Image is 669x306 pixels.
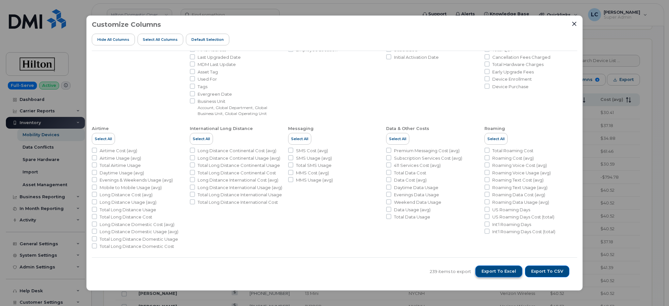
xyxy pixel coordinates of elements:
[492,199,549,205] span: Roaming Data Usage (avg)
[394,148,460,154] span: Premium Messaging Cost (avg)
[484,133,508,145] button: Select All
[394,199,441,205] span: Weekend Data Usage
[198,76,217,82] span: Used For
[475,266,522,277] button: Export to Excel
[492,214,554,220] span: US Roaming Days Cost (total)
[198,148,276,154] span: Long Distance Continental Cost (avg)
[641,278,664,301] iframe: Messenger Launcher
[394,155,462,161] span: Subscription Services Cost (avg)
[100,214,152,220] span: Total Long Distance Cost
[100,221,174,228] span: Long Distance Domestic Cost (avg)
[492,148,533,154] span: Total Roaming Cost
[394,54,439,60] span: Initial Activation Date
[492,155,534,161] span: Roaming Cost (avg)
[531,268,563,274] span: Export to CSV
[100,155,141,161] span: Airtime Usage (avg)
[394,214,430,220] span: Total Data Usage
[190,126,253,132] div: International Long Distance
[492,170,551,176] span: Roaming Voice Usage (avg)
[100,148,137,154] span: Airtime Cost (avg)
[100,236,178,242] span: Total Long Distance Domestic Usage
[492,229,555,235] span: Int'l Roaming Days Cost (total)
[198,69,218,75] span: Asset Tag
[492,221,531,228] span: Int'l Roaming Days
[143,37,178,42] span: Select all Columns
[92,126,109,132] div: Airtime
[394,185,438,191] span: Daytime Data Usage
[92,21,161,28] h3: Customize Columns
[186,34,229,45] button: Default Selection
[430,268,471,275] span: 239 items to export
[492,54,550,60] span: Cancellation Fees Charged
[296,177,333,183] span: MMS Usage (avg)
[291,136,308,141] span: Select All
[198,170,276,176] span: Total Long Distance Continental Cost
[525,266,569,277] button: Export to CSV
[198,105,267,116] small: Account, Global Department, Global Business Unit, Global Operating Unit
[394,192,439,198] span: Evenings Data Usage
[198,192,282,198] span: Total Long Distance International Usage
[100,162,141,169] span: Total Airtime Usage
[492,177,544,183] span: Roaming Text Cost (avg)
[198,54,241,60] span: Last Upgraded Date
[193,136,210,141] span: Select All
[492,76,532,82] span: Device Enrollment
[198,177,278,183] span: Long Distance International Cost (avg)
[97,37,129,42] span: Hide All Columns
[198,162,280,169] span: Total Long Distance Continental Usage
[138,34,184,45] button: Select all Columns
[100,170,144,176] span: Daytime Usage (avg)
[386,133,409,145] button: Select All
[198,155,280,161] span: Long Distance Continental Usage (avg)
[198,98,283,105] span: Business Unit
[492,69,534,75] span: Early Upgrade Fees
[100,243,174,250] span: Total Long Distance Domestic Cost
[100,192,153,198] span: Long Distance Cost (avg)
[100,207,156,213] span: Total Long Distance Usage
[571,21,577,27] button: Close
[492,162,547,169] span: Roaming Voice Cost (avg)
[296,162,332,169] span: Total SMS Usage
[296,148,328,154] span: SMS Cost (avg)
[100,199,156,205] span: Long Distance Usage (avg)
[100,177,173,183] span: Evenings & Weekends Usage (avg)
[100,229,178,235] span: Long Distance Domestic Usage (avg)
[198,91,232,97] span: Evergreen Date
[296,155,332,161] span: SMS Usage (avg)
[198,199,278,205] span: Total Long Distance International Cost
[394,170,426,176] span: Total Data Cost
[492,207,530,213] span: US Roaming Days
[92,133,115,145] button: Select All
[492,61,544,68] span: Total Hardware Charges
[190,133,213,145] button: Select All
[198,185,282,191] span: Long Distance International Usage (avg)
[288,126,314,132] div: Messaging
[492,192,545,198] span: Roaming Data Cost (avg)
[481,268,516,274] span: Export to Excel
[92,34,135,45] button: Hide All Columns
[484,126,505,132] div: Roaming
[198,61,236,68] span: MDM Last Update
[394,177,427,183] span: Data Cost (avg)
[394,162,441,169] span: 411 Services Cost (avg)
[487,136,505,141] span: Select All
[198,84,207,90] span: Tags
[100,185,162,191] span: Mobile to Mobile Usage (avg)
[191,37,224,42] span: Default Selection
[296,170,329,176] span: MMS Cost (avg)
[389,136,406,141] span: Select All
[95,136,112,141] span: Select All
[394,207,431,213] span: Data Usage (avg)
[492,84,529,90] span: Device Purchase
[288,133,311,145] button: Select All
[492,185,547,191] span: Roaming Text Usage (avg)
[386,126,429,132] div: Data & Other Costs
